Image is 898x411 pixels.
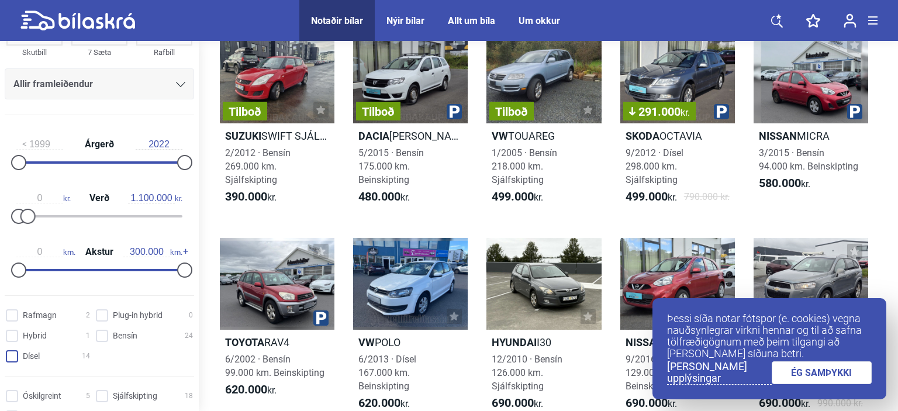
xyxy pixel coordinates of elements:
[311,15,363,26] a: Notaðir bílar
[71,46,127,59] div: 7 Sæta
[113,330,137,342] span: Bensín
[353,129,468,143] h2: [PERSON_NAME]
[759,396,801,410] b: 690.000
[185,390,193,402] span: 18
[626,396,677,410] span: kr.
[358,190,410,204] span: kr.
[113,390,157,402] span: Sjálfskipting
[492,189,534,203] b: 499.000
[759,130,797,142] b: Nissan
[626,354,691,392] span: 9/2016 · Bensín 129.000 km. Beinskipting
[113,309,163,322] span: Plug-in hybrid
[629,106,690,118] span: 291.000
[486,336,601,349] h2: I30
[220,129,334,143] h2: SWIFT SJÁLFSKIPTUR
[492,396,543,410] span: kr.
[225,130,261,142] b: Suzuki
[225,383,277,397] span: kr.
[358,147,424,185] span: 5/2015 · Bensín 175.000 km. Beinskipting
[358,189,400,203] b: 480.000
[626,147,683,185] span: 9/2012 · Dísel 298.000 km. Sjálfskipting
[225,354,324,378] span: 6/2002 · Bensín 99.000 km. Beinskipting
[229,106,261,118] span: Tilboð
[185,330,193,342] span: 24
[353,32,468,215] a: TilboðDacia[PERSON_NAME]5/2015 · Bensín175.000 km. Beinskipting480.000kr.
[82,247,116,257] span: Akstur
[128,193,182,203] span: kr.
[225,147,291,185] span: 2/2012 · Bensín 269.000 km. Sjálfskipting
[23,390,61,402] span: Óskilgreint
[225,189,267,203] b: 390.000
[486,129,601,143] h2: TOUAREG
[486,32,601,215] a: TilboðVWTOUAREG1/2005 · Bensín218.000 km. Sjálfskipting499.000kr.
[225,336,264,348] b: Toyota
[313,310,329,326] img: parking.png
[16,247,75,257] span: km.
[23,309,57,322] span: Rafmagn
[626,189,668,203] b: 499.000
[23,330,47,342] span: Hybrid
[86,390,90,402] span: 5
[123,247,182,257] span: km.
[495,106,528,118] span: Tilboð
[447,104,462,119] img: parking.png
[626,130,659,142] b: Skoda
[13,76,93,92] span: Allir framleiðendur
[358,130,389,142] b: Dacia
[844,13,856,28] img: user-login.svg
[225,190,277,204] span: kr.
[225,382,267,396] b: 620.000
[759,147,858,172] span: 3/2015 · Bensín 94.000 km. Beinskipting
[626,336,664,348] b: Nissan
[620,32,735,215] a: 291.000kr.SkodaOCTAVIA9/2012 · Dísel298.000 km. Sjálfskipting499.000kr.790.000 kr.
[6,46,63,59] div: Skutbíll
[220,32,334,215] a: TilboðSuzukiSWIFT SJÁLFSKIPTUR2/2012 · Bensín269.000 km. Sjálfskipting390.000kr.
[492,130,508,142] b: VW
[358,354,416,392] span: 6/2013 · Dísel 167.000 km. Beinskipting
[358,396,400,410] b: 620.000
[817,396,863,410] span: 990.000 kr.
[189,309,193,322] span: 0
[82,140,117,149] span: Árgerð
[626,190,677,204] span: kr.
[358,396,410,410] span: kr.
[626,396,668,410] b: 690.000
[754,129,868,143] h2: MICRA
[136,46,192,59] div: Rafbíll
[82,350,90,362] span: 14
[386,15,424,26] a: Nýir bílar
[86,309,90,322] span: 2
[220,336,334,349] h2: RAV4
[667,313,872,360] p: Þessi síða notar fótspor (e. cookies) vegna nauðsynlegrar virkni hennar og til að safna tölfræðig...
[87,194,112,203] span: Verð
[23,350,40,362] span: Dísel
[620,336,735,349] h2: MICRA
[362,106,395,118] span: Tilboð
[714,104,729,119] img: parking.png
[684,190,730,204] span: 790.000 kr.
[772,361,872,384] a: ÉG SAMÞYKKI
[759,396,810,410] span: kr.
[448,15,495,26] a: Allt um bíla
[492,396,534,410] b: 690.000
[86,330,90,342] span: 1
[667,361,772,385] a: [PERSON_NAME] upplýsingar
[492,354,562,392] span: 12/2010 · Bensín 126.000 km. Sjálfskipting
[492,336,537,348] b: Hyundai
[492,190,543,204] span: kr.
[358,336,375,348] b: VW
[759,177,810,191] span: kr.
[16,193,71,203] span: kr.
[519,15,560,26] a: Um okkur
[754,32,868,215] a: NissanMICRA3/2015 · Bensín94.000 km. Beinskipting580.000kr.
[681,107,690,118] span: kr.
[492,147,557,185] span: 1/2005 · Bensín 218.000 km. Sjálfskipting
[620,129,735,143] h2: OCTAVIA
[847,104,862,119] img: parking.png
[759,176,801,190] b: 580.000
[353,336,468,349] h2: POLO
